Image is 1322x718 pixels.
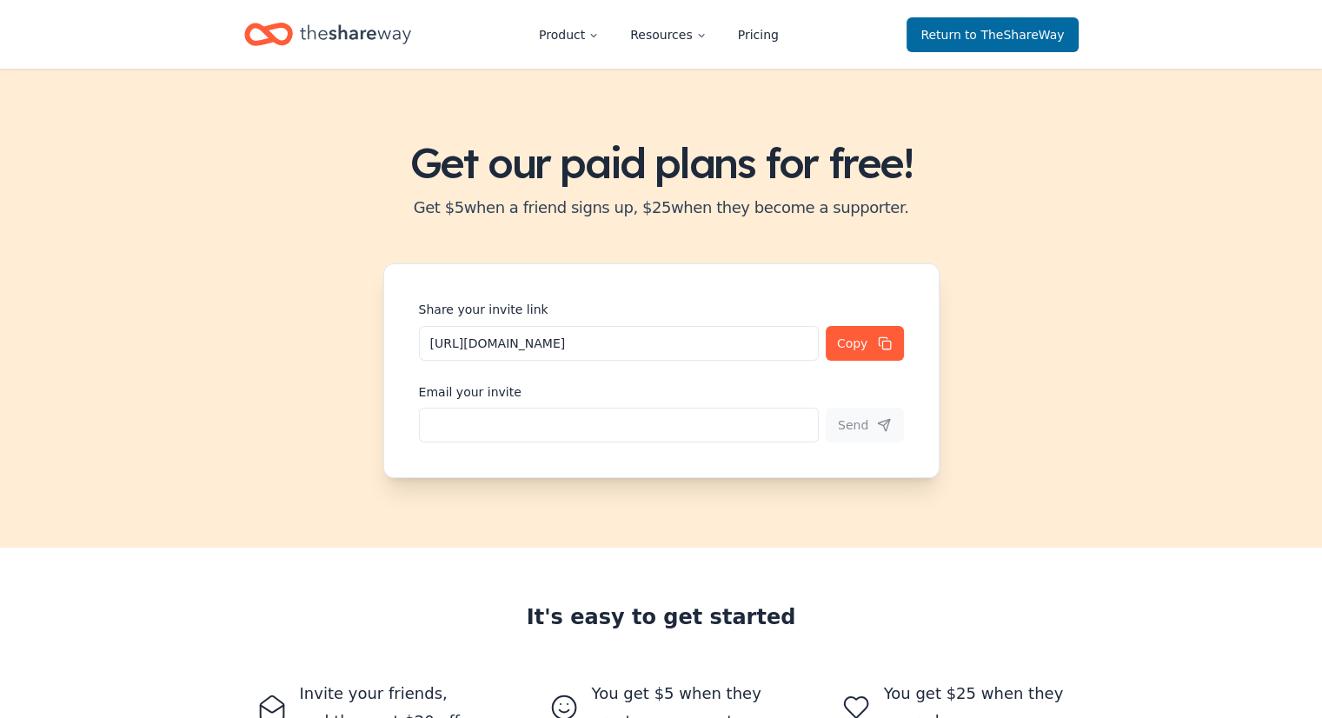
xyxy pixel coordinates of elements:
[419,302,548,319] label: Share your invite link
[907,17,1078,52] a: Returnto TheShareWay
[724,17,793,52] a: Pricing
[244,14,411,55] a: Home
[920,24,1064,45] span: Return
[419,384,521,402] label: Email your invite
[616,17,721,52] button: Resources
[525,14,793,55] nav: Main
[965,28,1065,42] span: to TheShareWay
[826,326,904,361] button: Copy
[244,603,1079,631] div: It's easy to get started
[21,194,1301,222] h2: Get $ 5 when a friend signs up, $ 25 when they become a supporter.
[525,17,613,52] button: Product
[21,138,1301,187] h1: Get our paid plans for free!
